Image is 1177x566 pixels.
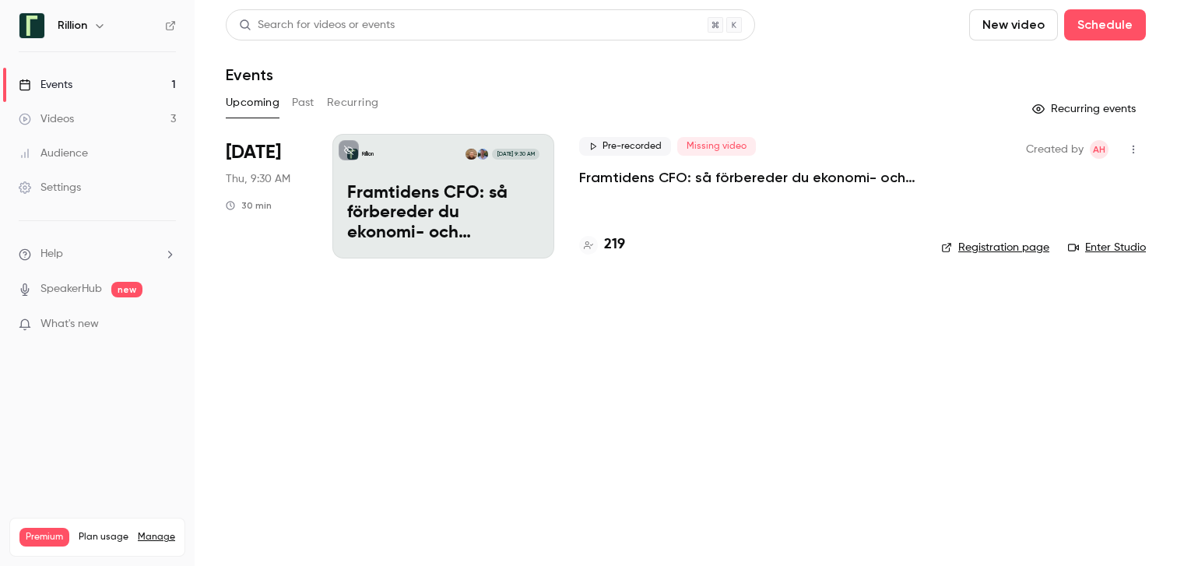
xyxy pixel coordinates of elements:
[157,318,176,332] iframe: Noticeable Trigger
[477,149,488,160] img: Charles Wade
[19,528,69,547] span: Premium
[579,168,916,187] a: Framtidens CFO: så förbereder du ekonomi- och finansfunktionen för AI-eran​
[19,77,72,93] div: Events
[941,240,1049,255] a: Registration page
[79,531,128,543] span: Plan usage
[347,184,539,244] p: Framtidens CFO: så förbereder du ekonomi- och finansfunktionen för AI-eran​
[40,316,99,332] span: What's new
[239,17,395,33] div: Search for videos or events
[1068,240,1146,255] a: Enter Studio
[1064,9,1146,40] button: Schedule
[362,150,374,158] p: Rillion
[466,149,476,160] img: Monika Pers
[226,140,281,165] span: [DATE]
[19,180,81,195] div: Settings
[226,134,307,258] div: Aug 28 Thu, 9:30 AM (Europe/Stockholm)
[579,137,671,156] span: Pre-recorded
[40,246,63,262] span: Help
[19,13,44,38] img: Rillion
[40,281,102,297] a: SpeakerHub
[1025,97,1146,121] button: Recurring events
[111,282,142,297] span: new
[604,234,625,255] h4: 219
[226,199,272,212] div: 30 min
[58,18,87,33] h6: Rillion
[677,137,756,156] span: Missing video
[226,90,279,115] button: Upcoming
[19,246,176,262] li: help-dropdown-opener
[19,146,88,161] div: Audience
[1026,140,1084,159] span: Created by
[292,90,314,115] button: Past
[19,111,74,127] div: Videos
[226,171,290,187] span: Thu, 9:30 AM
[969,9,1058,40] button: New video
[226,65,273,84] h1: Events
[1090,140,1108,159] span: Adam Holmgren
[492,149,539,160] span: [DATE] 9:30 AM
[327,90,379,115] button: Recurring
[579,234,625,255] a: 219
[332,134,554,258] a: Framtidens CFO: så förbereder du ekonomi- och finansfunktionen för AI-eran​RillionCharles WadeMon...
[1093,140,1105,159] span: AH
[138,531,175,543] a: Manage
